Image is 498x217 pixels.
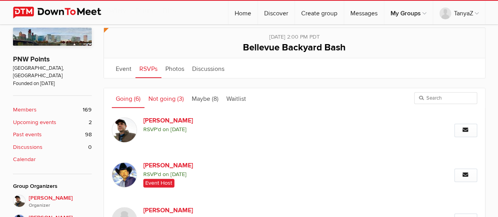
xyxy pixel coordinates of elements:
[13,55,50,63] a: PNW Points
[112,88,144,108] a: Going (6)
[177,95,184,103] span: (3)
[13,195,26,207] img: Stefan Krasowski
[13,155,92,164] a: Calendar
[143,170,368,179] span: RSVP'd on
[143,161,278,170] a: [PERSON_NAME]
[134,95,141,103] span: (6)
[13,182,92,191] div: Group Organizers
[13,65,92,80] span: [GEOGRAPHIC_DATA], [GEOGRAPHIC_DATA]
[143,125,368,134] span: RSVP'd on
[112,28,477,41] div: [DATE] 2:00 PM PDT
[13,130,42,139] b: Past events
[13,155,36,164] b: Calendar
[13,143,92,152] a: Discussions 0
[212,95,218,103] span: (8)
[13,106,92,114] a: Members 169
[135,58,161,78] a: RSVPs
[13,7,113,19] img: DownToMeet
[384,1,433,24] a: My Groups
[170,171,187,178] i: [DATE]
[85,130,92,139] span: 98
[13,143,43,152] b: Discussions
[88,143,92,152] span: 0
[414,92,477,104] input: Search
[29,194,92,210] span: [PERSON_NAME]
[243,42,346,53] span: Bellevue Backyard Bash
[433,1,485,24] a: TanyaZ
[13,195,92,210] a: [PERSON_NAME]Organizer
[112,58,135,78] a: Event
[89,118,92,127] span: 2
[143,179,175,187] span: Event Host
[143,206,278,215] a: [PERSON_NAME]
[13,106,37,114] b: Members
[13,118,56,127] b: Upcoming events
[112,117,137,143] img: Stefan Krasowski
[83,106,92,114] span: 169
[188,58,228,78] a: Discussions
[13,130,92,139] a: Past events 98
[228,1,257,24] a: Home
[344,1,384,24] a: Messages
[112,162,137,187] img: Dave Nuttall
[188,88,222,108] a: Maybe (8)
[258,1,294,24] a: Discover
[143,116,278,125] a: [PERSON_NAME]
[170,126,187,133] i: [DATE]
[161,58,188,78] a: Photos
[13,118,92,127] a: Upcoming events 2
[13,80,92,87] span: Founded on [DATE]
[222,88,250,108] a: Waitlist
[29,202,92,209] i: Organizer
[295,1,344,24] a: Create group
[13,28,92,46] img: PNW Points
[144,88,188,108] a: Not going (3)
